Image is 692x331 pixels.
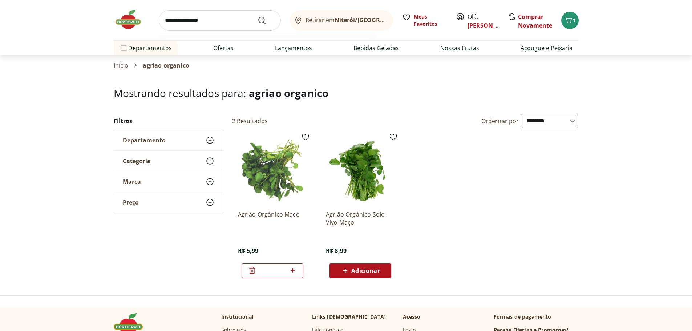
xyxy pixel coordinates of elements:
span: Departamento [123,137,166,144]
img: Agrião Orgânico Maço [238,136,307,205]
a: Agrião Orgânico Solo Vivo Maço [326,210,395,226]
h2: Filtros [114,114,223,128]
a: Açougue e Peixaria [521,44,572,52]
input: search [159,10,281,31]
span: agriao organico [249,86,328,100]
p: Links [DEMOGRAPHIC_DATA] [312,313,386,320]
a: [PERSON_NAME] [468,21,515,29]
a: Ofertas [213,44,234,52]
a: Agrião Orgânico Maço [238,210,307,226]
span: Categoria [123,157,151,165]
span: Olá, [468,12,500,30]
h1: Mostrando resultados para: [114,87,579,99]
a: Bebidas Geladas [353,44,399,52]
p: Institucional [221,313,254,320]
button: Categoria [114,151,223,171]
button: Preço [114,192,223,213]
span: R$ 8,99 [326,247,347,255]
span: agriao organico [143,62,189,69]
h2: 2 Resultados [232,117,268,125]
span: 1 [573,17,576,24]
span: Marca [123,178,141,185]
a: Lançamentos [275,44,312,52]
a: Início [114,62,129,69]
button: Marca [114,171,223,192]
b: Niterói/[GEOGRAPHIC_DATA] [335,16,417,24]
a: Nossas Frutas [440,44,479,52]
p: Acesso [403,313,421,320]
button: Departamento [114,130,223,150]
label: Ordernar por [481,117,519,125]
a: Meus Favoritos [402,13,447,28]
button: Submit Search [258,16,275,25]
span: Departamentos [120,39,172,57]
span: Meus Favoritos [414,13,447,28]
button: Retirar emNiterói/[GEOGRAPHIC_DATA] [290,10,393,31]
button: Adicionar [329,263,391,278]
img: Agrião Orgânico Solo Vivo Maço [326,136,395,205]
span: Adicionar [351,268,380,274]
p: Formas de pagamento [494,313,579,320]
span: R$ 5,99 [238,247,259,255]
img: Hortifruti [114,9,150,31]
span: Preço [123,199,139,206]
button: Carrinho [561,12,579,29]
span: Retirar em [305,17,386,23]
button: Menu [120,39,128,57]
a: Comprar Novamente [518,13,552,29]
